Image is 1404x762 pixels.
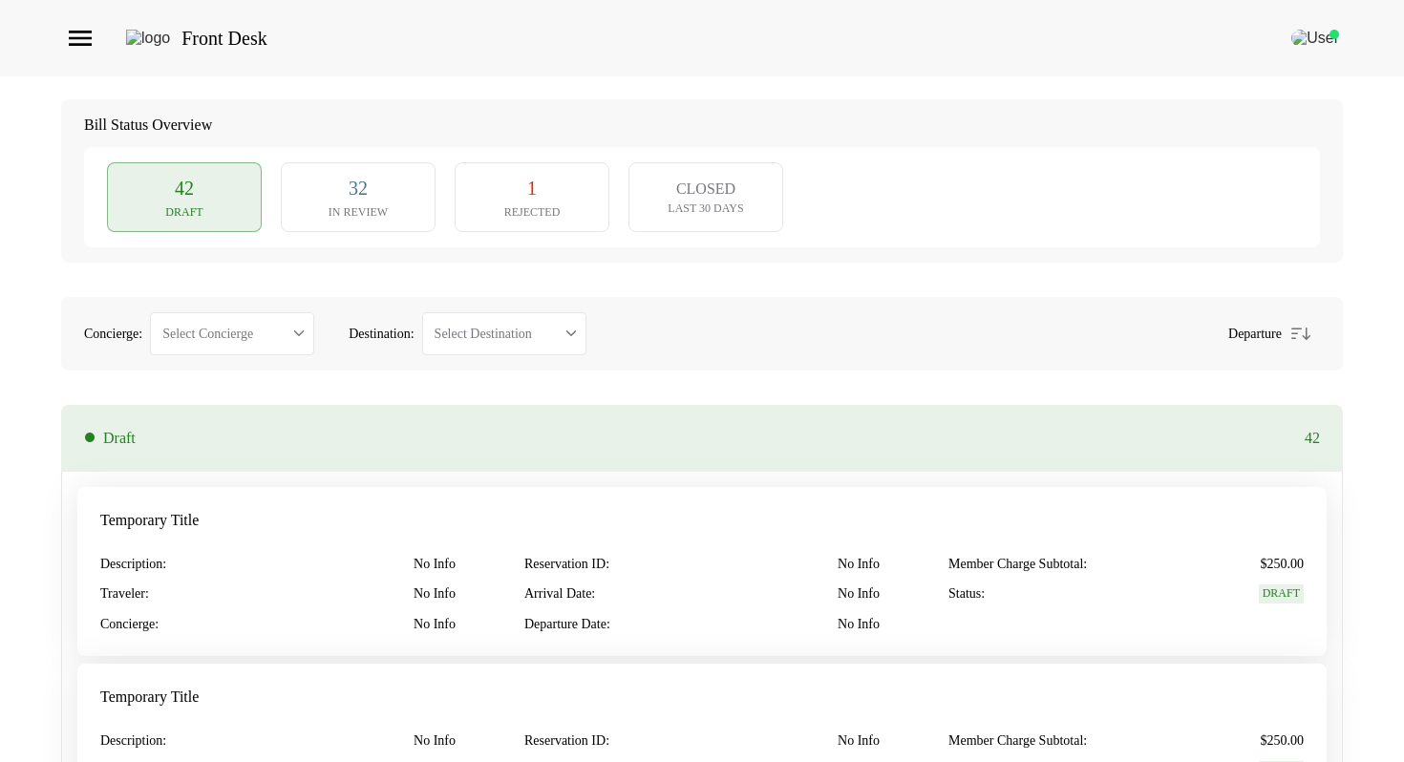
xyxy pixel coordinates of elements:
[77,487,1327,656] button: Temporary TitleDescription:No InfoTraveler:No InfoConcierge:No InfoReservation ID:No InfoArrival ...
[524,731,609,751] span: Reservation ID :
[100,731,166,751] span: Description :
[676,180,735,198] span: CLOSED
[455,162,609,231] button: 1Rejected
[414,615,456,634] span: No Info
[1259,584,1304,603] span: Draft
[524,584,595,603] span: Arrival Date :
[668,201,743,215] span: Last 30 Days
[100,555,166,574] span: Description :
[100,687,199,708] span: Temporary Title
[838,615,880,634] span: No Info
[504,205,561,219] span: Rejected
[948,555,1087,574] span: Member Charge Subtotal :
[84,325,142,344] span: Concierge :
[414,555,456,574] span: No Info
[329,205,388,219] span: In Review
[126,30,170,47] img: logo
[107,162,262,231] button: 42Draft
[628,162,783,231] button: CLOSEDLast 30 Days
[281,162,436,231] button: 32In Review
[414,584,456,603] span: No Info
[948,584,985,603] span: Status :
[838,584,880,603] span: No Info
[948,731,1087,751] span: Member Charge Subtotal :
[100,615,159,634] span: Concierge :
[524,615,610,634] span: Departure Date :
[162,327,253,341] span: Select Concierge
[414,731,456,751] span: No Info
[527,175,537,201] span: 1
[181,25,266,52] span: Front Desk
[349,175,368,201] span: 32
[838,731,880,751] span: No Info
[1261,555,1305,574] span: $250.00
[1261,731,1305,751] span: $250.00
[175,175,194,201] span: 42
[838,555,880,574] span: No Info
[103,428,136,449] span: Draft
[1291,30,1339,47] img: User
[100,584,149,603] span: Traveler :
[349,325,414,344] span: Destination :
[435,327,532,341] span: Select Destination
[524,555,609,574] span: Reservation ID :
[1228,325,1282,344] span: Departure
[100,510,199,531] span: Temporary Title
[165,205,202,219] span: Draft
[84,115,1320,136] span: Bill Status Overview
[143,428,1320,449] span: 42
